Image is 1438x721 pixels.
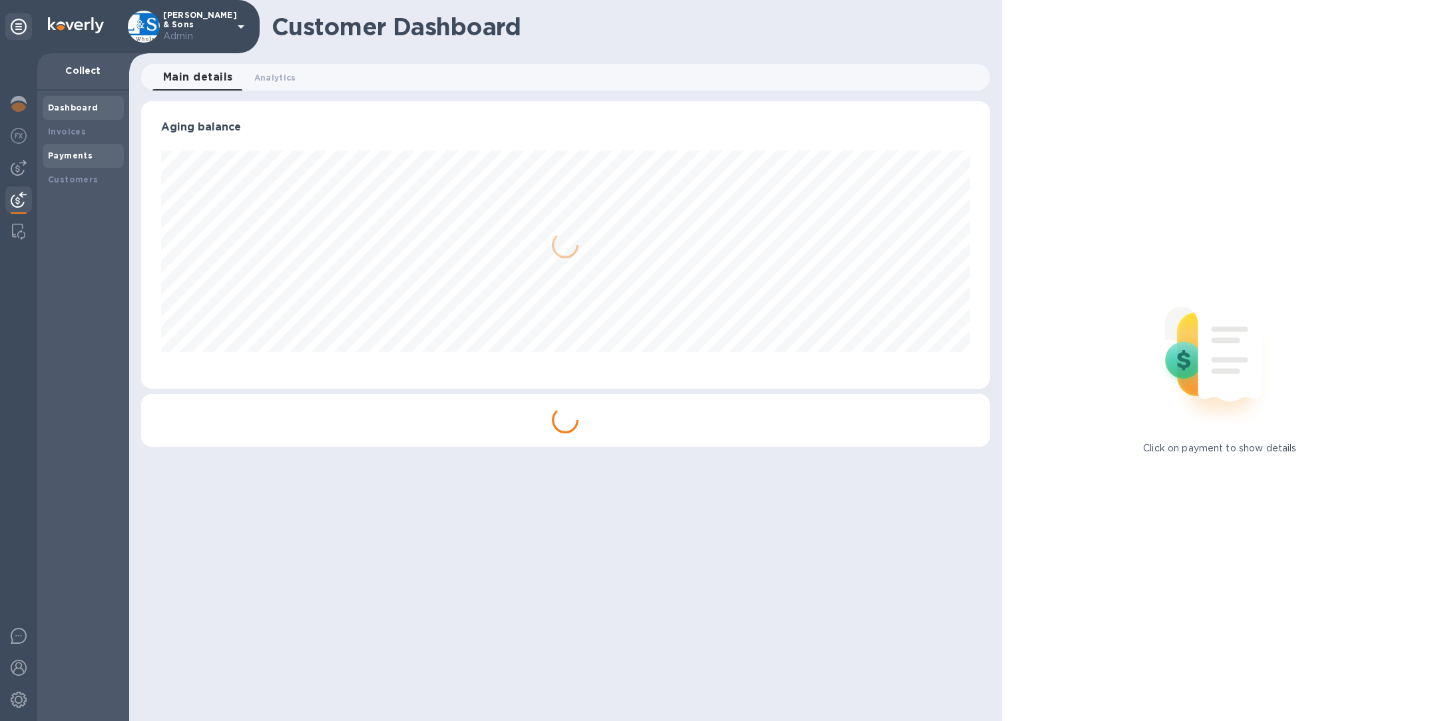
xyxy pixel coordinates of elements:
p: Click on payment to show details [1143,441,1296,455]
p: [PERSON_NAME] & Sons [163,11,230,43]
p: Admin [163,29,230,43]
b: Customers [48,174,99,184]
span: Main details [163,68,233,87]
b: Invoices [48,126,86,136]
div: Unpin categories [5,13,32,40]
span: Analytics [254,71,296,85]
b: Dashboard [48,103,99,113]
h3: Aging balance [161,121,970,134]
img: Logo [48,17,104,33]
p: Collect [48,64,119,77]
h1: Customer Dashboard [272,13,981,41]
img: Foreign exchange [11,128,27,144]
b: Payments [48,150,93,160]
